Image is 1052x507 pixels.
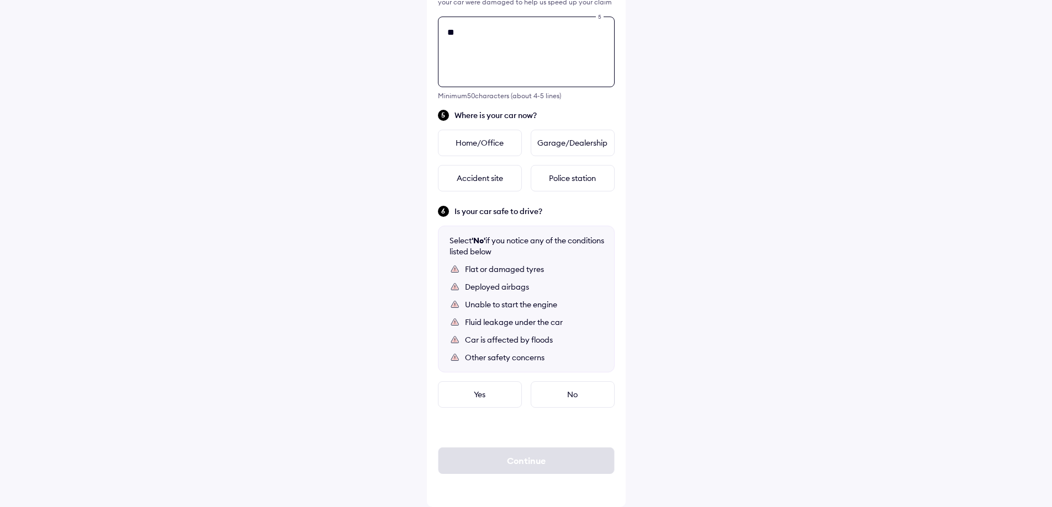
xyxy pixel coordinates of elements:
[531,130,615,156] div: Garage/Dealership
[465,352,603,363] div: Other safety concerns
[465,299,603,310] div: Unable to start the engine
[438,92,615,100] div: Minimum 50 characters (about 4-5 lines)
[438,381,522,408] div: Yes
[450,235,604,257] div: Select if you notice any of the conditions listed below
[454,110,615,121] span: Where is your car now?
[465,317,603,328] div: Fluid leakage under the car
[438,165,522,191] div: Accident site
[454,206,615,217] span: Is your car safe to drive?
[472,236,485,246] b: 'No'
[438,130,522,156] div: Home/Office
[465,281,603,292] div: Deployed airbags
[465,264,603,275] div: Flat or damaged tyres
[465,334,603,345] div: Car is affected by floods
[531,165,615,191] div: Police station
[531,381,615,408] div: No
